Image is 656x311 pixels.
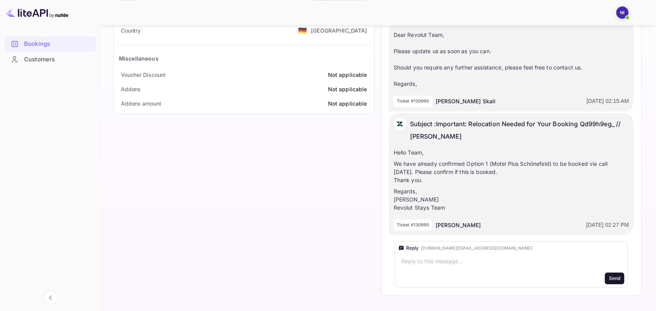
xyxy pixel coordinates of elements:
img: LiteAPI logo [6,6,68,19]
div: [GEOGRAPHIC_DATA] [311,26,367,35]
div: [DATE] 02:27 PM [586,221,629,229]
div: Addons [121,85,141,93]
div: Send [609,275,621,282]
p: [PERSON_NAME] [436,221,481,229]
p: [PERSON_NAME] Skali [436,97,496,105]
p: We have already confirmed Option 1 (Motel Plus Schönefeld) to be booked via call [DATE]. Please c... [394,160,629,184]
div: Voucher Discount [121,71,166,79]
div: Customers [24,55,92,64]
p: Subject : Important: Relocation Needed for Your Booking Qd99h9eg_ // [PERSON_NAME] [410,118,629,142]
button: Collapse navigation [44,291,58,305]
a: Bookings [5,36,96,51]
p: Ticket #130990 [397,222,429,228]
div: Not applicable [328,71,367,79]
div: Miscellaneous [119,54,159,63]
img: AwvSTEc2VUhQAAAAAElFTkSuQmCC [394,118,406,130]
div: Dear Revolut Team, Please update us as soon as you can. Should you require any further assistance... [394,31,629,88]
span: United States [298,23,307,37]
div: Not applicable [328,99,367,108]
div: Addons amount [121,99,161,108]
a: Customers [5,52,96,66]
div: Bookings [24,40,92,49]
div: Customers [5,52,96,67]
p: Regards, [PERSON_NAME] Revolut Stays Team [394,187,629,212]
div: Country [121,26,141,35]
div: Reply [406,245,419,252]
div: Not applicable [328,85,367,93]
p: Hello Team, [394,148,629,156]
div: [DOMAIN_NAME][EMAIL_ADDRESS][DOMAIN_NAME] [421,245,533,252]
p: Ticket #130990 [397,98,429,104]
div: Bookings [5,36,96,52]
img: N Ibadah [616,6,629,19]
div: [DATE] 02:15 AM [587,97,629,105]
